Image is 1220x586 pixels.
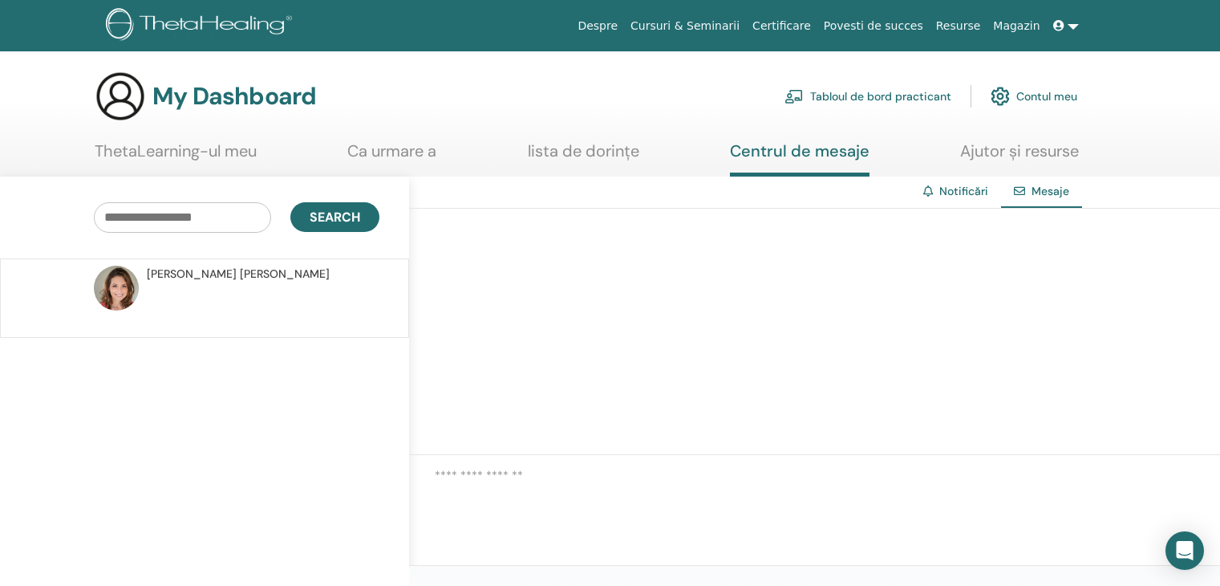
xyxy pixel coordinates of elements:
[95,141,257,173] a: ThetaLearning-ul meu
[991,79,1077,114] a: Contul meu
[784,79,951,114] a: Tabloul de bord practicant
[310,209,360,226] span: Search
[147,266,330,283] span: [PERSON_NAME] [PERSON_NAME]
[1165,531,1204,570] div: Open Intercom Messenger
[960,141,1079,173] a: Ajutor și resurse
[987,11,1046,41] a: Magazin
[94,266,139,311] img: default.jpg
[347,141,436,173] a: Ca urmare a
[817,11,930,41] a: Povesti de succes
[991,83,1010,110] img: cog.svg
[152,82,316,111] h3: My Dashboard
[571,11,624,41] a: Despre
[106,8,298,44] img: logo.png
[730,141,869,177] a: Centrul de mesaje
[1032,184,1069,198] span: Mesaje
[290,202,379,232] button: Search
[784,89,804,104] img: chalkboard-teacher.svg
[939,184,988,198] a: Notificări
[746,11,817,41] a: Certificare
[930,11,987,41] a: Resurse
[95,71,146,122] img: generic-user-icon.jpg
[624,11,746,41] a: Cursuri & Seminarii
[528,141,639,173] a: lista de dorințe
